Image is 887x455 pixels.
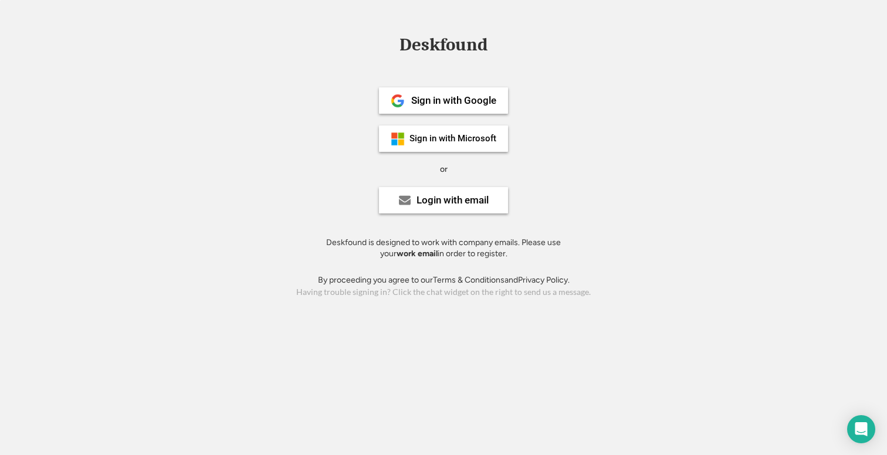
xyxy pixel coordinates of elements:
[318,274,570,286] div: By proceeding you agree to our and
[394,36,493,54] div: Deskfound
[397,249,438,259] strong: work email
[312,237,575,260] div: Deskfound is designed to work with company emails. Please use your in order to register.
[440,164,448,175] div: or
[409,134,496,143] div: Sign in with Microsoft
[391,94,405,108] img: 1024px-Google__G__Logo.svg.png
[847,415,875,443] div: Open Intercom Messenger
[417,195,489,205] div: Login with email
[433,275,505,285] a: Terms & Conditions
[518,275,570,285] a: Privacy Policy.
[411,96,496,106] div: Sign in with Google
[391,132,405,146] img: ms-symbollockup_mssymbol_19.png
